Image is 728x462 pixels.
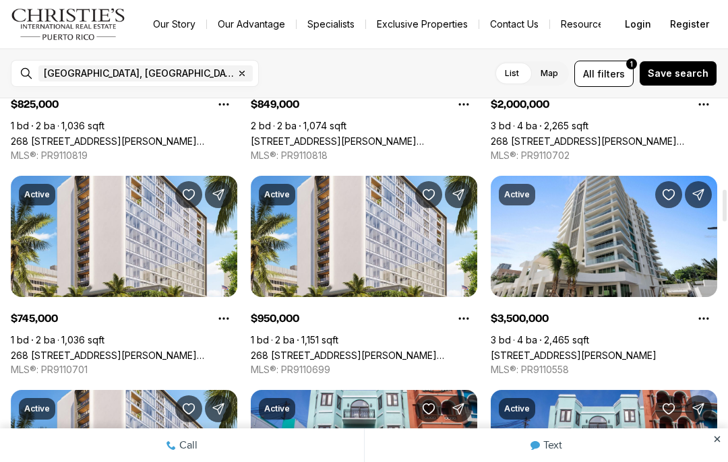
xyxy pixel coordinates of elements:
button: Share Property [445,395,472,422]
p: Active [24,189,50,200]
button: Save Property: 319 RECINTO SUR ST #6 [655,395,682,422]
button: Save Property: 268 AVENIDA JUAN PONCE DE LEON #1505 [415,181,442,208]
button: Register [662,11,717,38]
a: 1 LOS ROSALES ST #7222-7223, SAN JUAN PR, 00901 [251,135,477,147]
button: Save Property: 268 AVENIDA JUAN PONCE DE LEON #1403 [175,395,202,422]
img: logo [11,8,126,40]
span: Login [625,19,651,30]
button: Share Property [685,395,712,422]
p: Active [504,189,530,200]
p: Active [264,189,290,200]
span: [GEOGRAPHIC_DATA], [GEOGRAPHIC_DATA], [GEOGRAPHIC_DATA] [44,68,234,79]
button: Share Property [205,181,232,208]
button: Save Property: 540 AVE DE LA CONSTITUCIÓN #1001 [655,181,682,208]
button: Share Property [685,181,712,208]
span: Save search [648,68,708,79]
p: Active [264,403,290,414]
label: Map [530,61,569,86]
button: Share Property [205,395,232,422]
button: Property options [450,305,477,332]
span: 1 [630,59,633,69]
a: 268 AVENIDA JUAN PONCE DE LEON #1407, SAN JUAN PR, 00917 [11,350,237,361]
button: Property options [210,305,237,332]
a: 268 AVENIDA JUAN PONCE DE LEON #1602, SAN JUAN PR, 00917 [11,135,237,147]
a: Resources [550,15,619,34]
button: Property options [210,91,237,118]
a: Our Story [142,15,206,34]
button: Save Property: 268 AVENIDA JUAN PONCE DE LEON #1407 [175,181,202,208]
span: Register [670,19,709,30]
button: Contact Us [479,15,549,34]
button: Save Property: 319 RECINTO SUR ST #5 [415,395,442,422]
a: Exclusive Properties [366,15,479,34]
a: Our Advantage [207,15,296,34]
button: Login [617,11,659,38]
button: Save search [639,61,717,86]
button: Property options [690,305,717,332]
a: Specialists [297,15,365,34]
label: List [494,61,530,86]
a: 268 AVENIDA JUAN PONCE DE LEON #1505, SAN JUAN PR, 00917 [251,350,477,361]
button: Share Property [445,181,472,208]
p: Active [504,403,530,414]
span: filters [597,67,625,81]
a: 268 AVENIDA JUAN PONCE DE LEON #1201, SAN JUAN PR, 00917 [491,135,717,147]
button: Property options [690,91,717,118]
a: 540 AVE DE LA CONSTITUCIÓN #1001, SAN JUAN PR, 00901 [491,350,657,361]
button: Property options [450,91,477,118]
p: Active [24,403,50,414]
button: Allfilters1 [574,61,634,87]
span: All [583,67,595,81]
